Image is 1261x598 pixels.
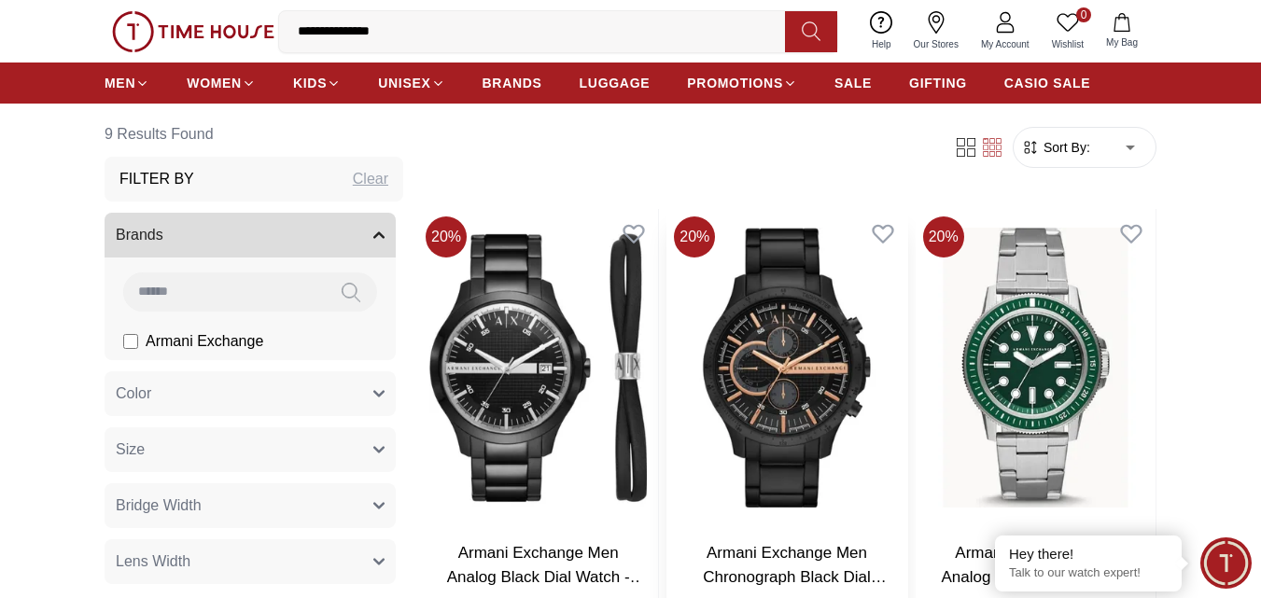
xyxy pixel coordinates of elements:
a: MEN [105,66,149,100]
span: CASIO SALE [1004,74,1091,92]
button: Sort By: [1021,138,1090,157]
span: PROMOTIONS [687,74,783,92]
span: BRANDS [483,74,542,92]
p: Talk to our watch expert! [1009,565,1168,581]
h6: 9 Results Found [105,112,403,157]
a: Our Stores [903,7,970,55]
span: WOMEN [187,74,242,92]
a: KIDS [293,66,341,100]
img: Armani Exchange Men Analog Black Dial Watch - AX7134SET [418,209,658,526]
span: Color [116,382,151,405]
a: GIFTING [909,66,967,100]
span: Bridge Width [116,494,202,517]
button: Lens Width [105,539,396,584]
button: Size [105,427,396,472]
button: My Bag [1095,9,1149,53]
button: Color [105,371,396,416]
button: Brands [105,213,396,257]
span: 0 [1076,7,1091,22]
span: My Bag [1099,35,1145,49]
span: Our Stores [906,37,966,51]
h3: Filter By [119,168,194,190]
a: PROMOTIONS [687,66,797,100]
span: Wishlist [1044,37,1091,51]
span: 20 % [674,216,715,257]
a: WOMEN [187,66,256,100]
div: Clear [353,168,388,190]
span: MEN [105,74,135,92]
span: Lens Width [116,550,190,573]
a: CASIO SALE [1004,66,1091,100]
div: Chat Widget [1200,537,1252,589]
span: Help [864,37,899,51]
img: Armani Exchange Men Chronograph Black Dial Watch - AX2429 [666,209,906,526]
span: Size [116,438,145,461]
span: My Account [974,37,1037,51]
div: Hey there! [1009,545,1168,563]
a: Help [861,7,903,55]
span: 20 % [426,216,467,257]
span: UNISEX [378,74,430,92]
span: KIDS [293,74,327,92]
img: Armani Exchange Men Analog Green Dial Watch - AX1860 [916,209,1156,526]
a: UNISEX [378,66,444,100]
a: 0Wishlist [1041,7,1095,55]
button: Bridge Width [105,483,396,528]
span: Brands [116,224,163,246]
img: ... [112,11,274,52]
a: LUGGAGE [580,66,651,100]
span: GIFTING [909,74,967,92]
a: SALE [834,66,872,100]
span: Armani Exchange [146,330,263,353]
span: SALE [834,74,872,92]
span: 20 % [923,216,964,257]
a: BRANDS [483,66,542,100]
span: Sort By: [1040,138,1090,157]
input: Armani Exchange [123,334,138,349]
span: LUGGAGE [580,74,651,92]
